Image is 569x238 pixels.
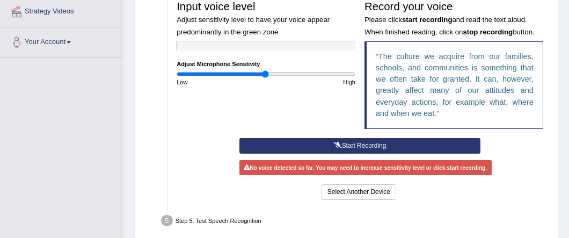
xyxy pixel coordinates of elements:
a: Your Account [1,27,123,54]
b: stop recording [463,28,513,36]
div: Low [172,78,266,86]
button: Start Recording [239,138,480,154]
q: The culture we acquire from our families, schools, and communities is something that we often tak... [376,52,534,118]
button: Select Another Device [322,184,396,200]
label: Adjust Microphone Senstivity [177,60,260,68]
h3: Record your voice [364,1,543,37]
div: High [266,78,360,86]
b: start recording [402,16,453,24]
small: Please click and read the text aloud. When finished reading, click on button. [364,16,535,35]
h3: Input voice level [177,1,355,37]
div: Step 5: Test Speech Recognition [157,212,554,232]
div: No voice detected so far. You may need to increase sensitivity level or click start recording. [239,160,492,175]
small: Adjust sensitivity level to have your voice appear predominantly in the green zone [177,16,330,35]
